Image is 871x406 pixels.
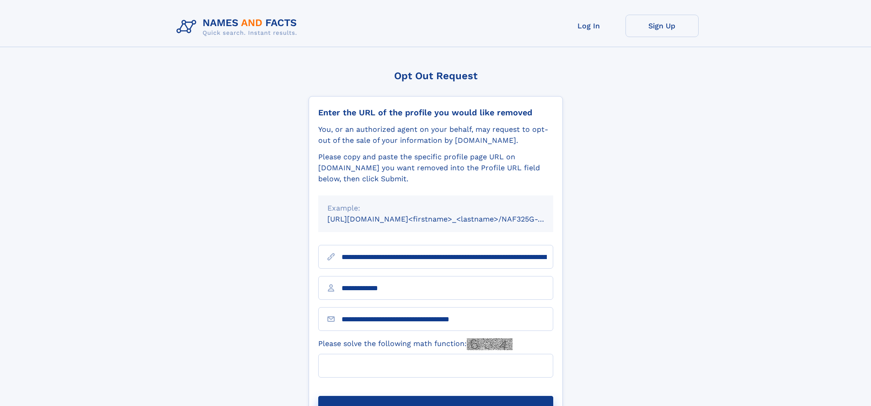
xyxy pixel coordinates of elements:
[318,124,553,146] div: You, or an authorized agent on your behalf, may request to opt-out of the sale of your informatio...
[552,15,625,37] a: Log In
[318,108,553,118] div: Enter the URL of the profile you would like removed
[173,15,305,39] img: Logo Names and Facts
[318,152,553,184] div: Please copy and paste the specific profile page URL on [DOMAIN_NAME] you want removed into the Pr...
[309,70,563,81] div: Opt Out Request
[625,15,699,37] a: Sign Up
[318,338,513,350] label: Please solve the following math function:
[327,203,544,214] div: Example:
[327,215,571,223] small: [URL][DOMAIN_NAME]<firstname>_<lastname>/NAF325G-xxxxxxxx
